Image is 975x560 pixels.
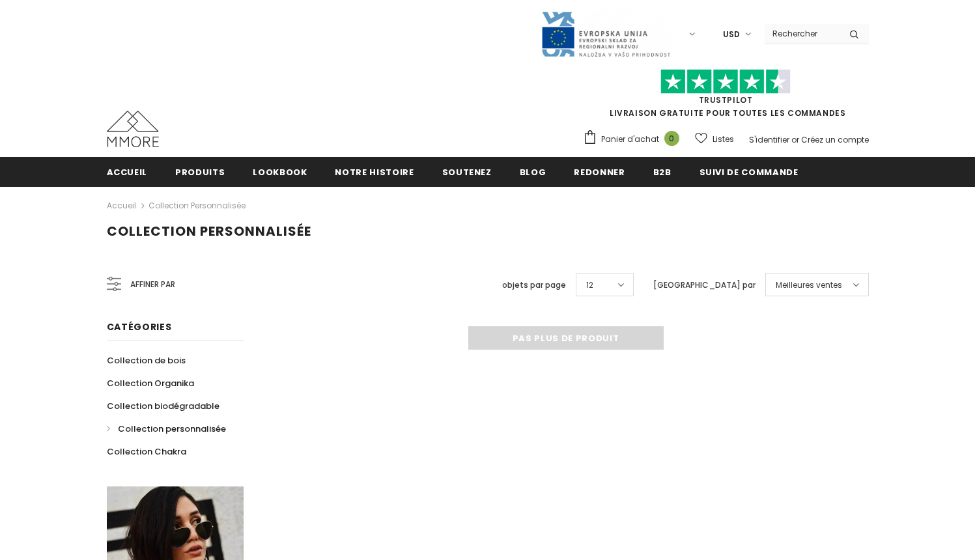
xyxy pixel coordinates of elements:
[107,198,136,214] a: Accueil
[253,166,307,178] span: Lookbook
[791,134,799,145] span: or
[520,166,546,178] span: Blog
[653,157,671,186] a: B2B
[574,157,625,186] a: Redonner
[107,320,172,333] span: Catégories
[664,131,679,146] span: 0
[583,130,686,149] a: Panier d'achat 0
[699,166,798,178] span: Suivi de commande
[776,279,842,292] span: Meilleures ventes
[801,134,869,145] a: Créez un compte
[107,395,219,417] a: Collection biodégradable
[586,279,593,292] span: 12
[175,157,225,186] a: Produits
[695,128,734,150] a: Listes
[148,200,246,211] a: Collection personnalisée
[107,354,186,367] span: Collection de bois
[107,445,186,458] span: Collection Chakra
[107,222,311,240] span: Collection personnalisée
[520,157,546,186] a: Blog
[107,349,186,372] a: Collection de bois
[699,94,753,105] a: TrustPilot
[442,157,492,186] a: soutenez
[601,133,659,146] span: Panier d'achat
[442,166,492,178] span: soutenez
[502,279,566,292] label: objets par page
[765,24,840,43] input: Search Site
[253,157,307,186] a: Lookbook
[541,28,671,39] a: Javni Razpis
[107,377,194,389] span: Collection Organika
[107,157,148,186] a: Accueil
[653,166,671,178] span: B2B
[118,423,226,435] span: Collection personnalisée
[541,10,671,58] img: Javni Razpis
[723,28,740,41] span: USD
[574,166,625,178] span: Redonner
[107,372,194,395] a: Collection Organika
[130,277,175,292] span: Affiner par
[713,133,734,146] span: Listes
[107,111,159,147] img: Cas MMORE
[107,166,148,178] span: Accueil
[175,166,225,178] span: Produits
[107,400,219,412] span: Collection biodégradable
[335,157,414,186] a: Notre histoire
[107,417,226,440] a: Collection personnalisée
[660,69,791,94] img: Faites confiance aux étoiles pilotes
[653,279,756,292] label: [GEOGRAPHIC_DATA] par
[335,166,414,178] span: Notre histoire
[583,75,869,119] span: LIVRAISON GRATUITE POUR TOUTES LES COMMANDES
[749,134,789,145] a: S'identifier
[699,157,798,186] a: Suivi de commande
[107,440,186,463] a: Collection Chakra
